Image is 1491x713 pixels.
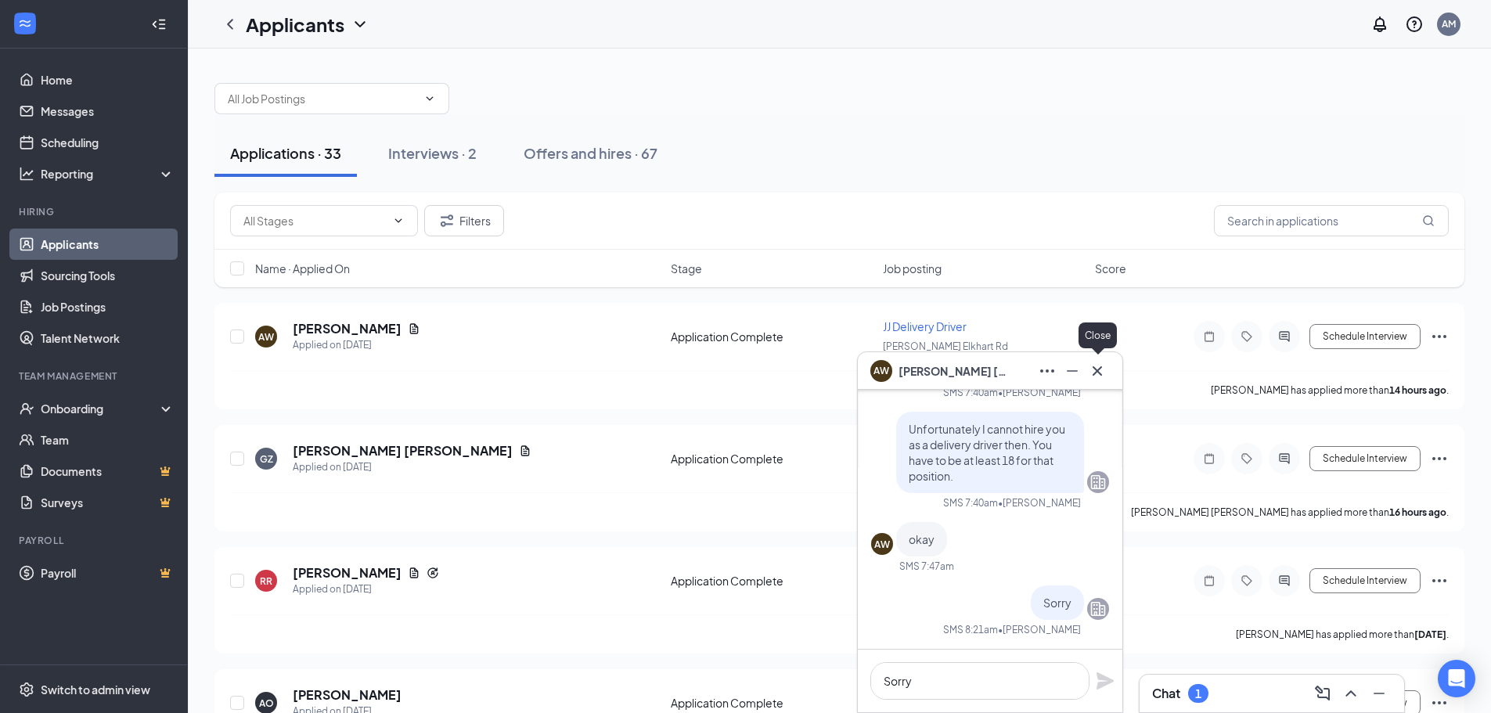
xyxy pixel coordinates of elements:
div: RR [260,574,272,588]
div: AW [258,330,274,344]
button: Schedule Interview [1309,446,1421,471]
div: Applied on [DATE] [293,459,531,475]
div: SMS 7:47am [899,560,954,573]
span: Sorry [1043,596,1071,610]
svg: Collapse [151,16,167,32]
div: Reporting [41,166,175,182]
a: Scheduling [41,127,175,158]
button: Cross [1085,358,1110,384]
div: GZ [260,452,273,466]
span: [PERSON_NAME] Elkhart Rd [883,340,1008,352]
svg: ComposeMessage [1313,684,1332,703]
svg: Company [1089,600,1107,618]
svg: Ellipses [1038,362,1057,380]
svg: WorkstreamLogo [17,16,33,31]
button: Schedule Interview [1309,568,1421,593]
svg: Ellipses [1430,327,1449,346]
svg: MagnifyingGlass [1422,214,1435,227]
input: Search in applications [1214,205,1449,236]
div: AO [259,697,274,710]
b: 16 hours ago [1389,506,1446,518]
svg: Document [408,567,420,579]
span: Score [1095,261,1126,276]
button: ComposeMessage [1310,681,1335,706]
svg: Ellipses [1430,693,1449,712]
a: Applicants [41,229,175,260]
div: 1 [1195,687,1201,700]
span: Name · Applied On [255,261,350,276]
h3: Chat [1152,685,1180,702]
h5: [PERSON_NAME] [293,686,402,704]
div: Switch to admin view [41,682,150,697]
div: Open Intercom Messenger [1438,660,1475,697]
div: Offers and hires · 67 [524,143,657,163]
b: [DATE] [1414,628,1446,640]
svg: Company [1089,473,1107,492]
div: SMS 7:40am [943,386,998,399]
svg: UserCheck [19,401,34,416]
svg: Notifications [1370,15,1389,34]
svg: Analysis [19,166,34,182]
a: ChevronLeft [221,15,239,34]
a: PayrollCrown [41,557,175,589]
svg: Tag [1237,330,1256,343]
button: Minimize [1367,681,1392,706]
a: Job Postings [41,291,175,322]
svg: Plane [1096,672,1115,690]
svg: ChevronUp [1342,684,1360,703]
p: [PERSON_NAME] has applied more than . [1211,384,1449,397]
div: Team Management [19,369,171,383]
a: SurveysCrown [41,487,175,518]
svg: Document [408,322,420,335]
svg: Document [519,445,531,457]
div: Application Complete [671,695,873,711]
svg: Reapply [427,567,439,579]
svg: Minimize [1063,362,1082,380]
div: AW [874,538,890,551]
div: Applications · 33 [230,143,341,163]
svg: ActiveChat [1275,574,1294,587]
span: • [PERSON_NAME] [998,386,1081,399]
input: All Job Postings [228,90,417,107]
svg: ChevronDown [423,92,436,105]
p: [PERSON_NAME] has applied more than . [1236,628,1449,641]
svg: Tag [1237,574,1256,587]
svg: QuestionInfo [1405,15,1424,34]
span: Unfortunately I cannot hire you as a delivery driver then. You have to be at least 18 for that po... [909,422,1065,483]
div: SMS 7:40am [943,496,998,510]
div: Application Complete [671,573,873,589]
svg: Ellipses [1430,571,1449,590]
svg: Note [1200,452,1219,465]
span: okay [909,532,935,546]
svg: ActiveChat [1275,452,1294,465]
svg: Ellipses [1430,449,1449,468]
a: Home [41,64,175,95]
a: Sourcing Tools [41,260,175,291]
h1: Applicants [246,11,344,38]
a: Talent Network [41,322,175,354]
div: Hiring [19,205,171,218]
div: Application Complete [671,329,873,344]
div: Applied on [DATE] [293,582,439,597]
a: Messages [41,95,175,127]
input: All Stages [243,212,386,229]
span: Job posting [883,261,942,276]
b: 14 hours ago [1389,384,1446,396]
button: ChevronUp [1338,681,1363,706]
svg: Note [1200,330,1219,343]
svg: Note [1200,574,1219,587]
a: Team [41,424,175,456]
span: • [PERSON_NAME] [998,496,1081,510]
div: AM [1442,17,1456,31]
div: Applied on [DATE] [293,337,420,353]
div: Close [1079,322,1117,348]
h5: [PERSON_NAME] [293,564,402,582]
svg: ChevronDown [392,214,405,227]
p: [PERSON_NAME] [PERSON_NAME] has applied more than . [1131,506,1449,519]
div: SMS 8:21am [943,623,998,636]
span: • [PERSON_NAME] [998,623,1081,636]
div: Interviews · 2 [388,143,477,163]
button: Ellipses [1035,358,1060,384]
svg: Settings [19,682,34,697]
